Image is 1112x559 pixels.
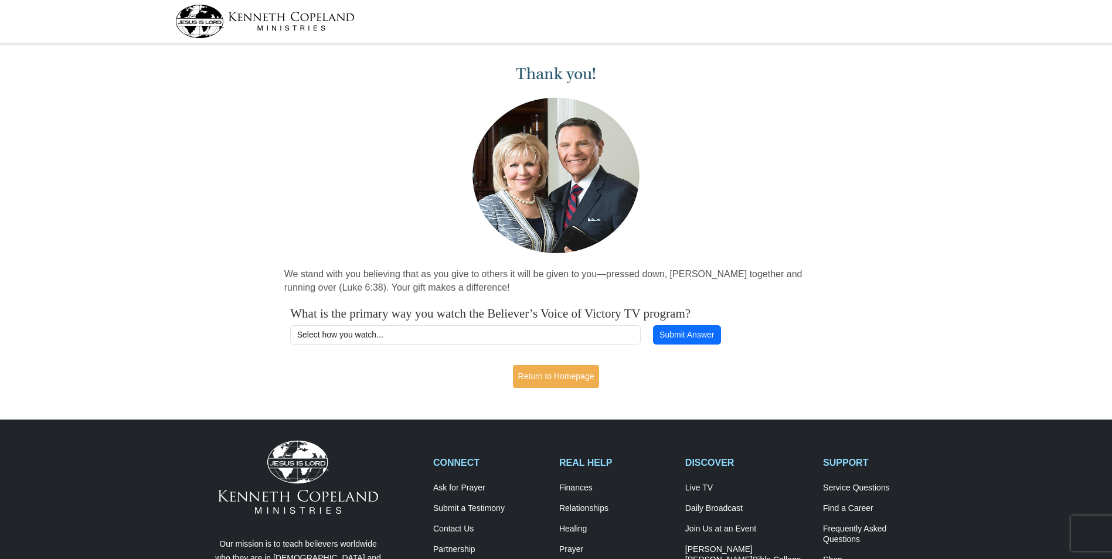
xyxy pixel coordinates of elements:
[284,268,828,295] p: We stand with you believing that as you give to others it will be given to you—pressed down, [PER...
[433,503,547,514] a: Submit a Testimony
[218,441,378,513] img: Kenneth Copeland Ministries
[559,457,673,468] h2: REAL HELP
[433,544,547,555] a: Partnership
[685,524,811,534] a: Join Us at an Event
[433,524,547,534] a: Contact Us
[685,457,811,468] h2: DISCOVER
[559,503,673,514] a: Relationships
[175,5,355,38] img: kcm-header-logo.svg
[685,483,811,493] a: Live TV
[823,483,937,493] a: Service Questions
[470,95,642,256] img: Kenneth and Gloria
[433,457,547,468] h2: CONNECT
[284,64,828,84] h1: Thank you!
[559,524,673,534] a: Healing
[653,325,721,345] button: Submit Answer
[433,483,547,493] a: Ask for Prayer
[823,524,937,545] a: Frequently AskedQuestions
[559,544,673,555] a: Prayer
[823,503,937,514] a: Find a Career
[823,457,937,468] h2: SUPPORT
[513,365,600,388] a: Return to Homepage
[290,306,822,321] h4: What is the primary way you watch the Believer’s Voice of Victory TV program?
[685,503,811,514] a: Daily Broadcast
[559,483,673,493] a: Finances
